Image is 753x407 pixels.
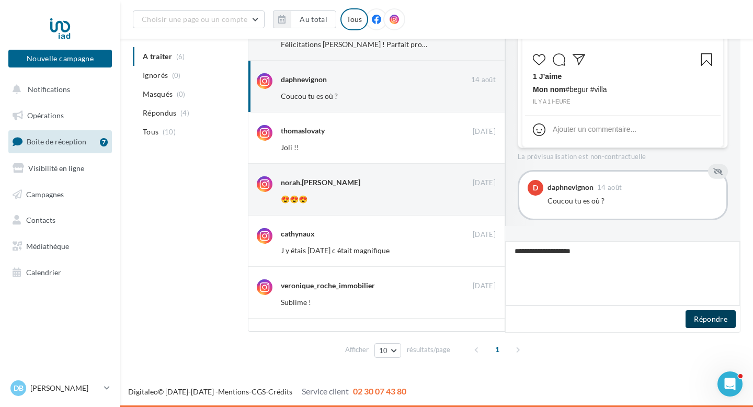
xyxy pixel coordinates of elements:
span: © [DATE]-[DATE] - - - [128,387,406,396]
span: Masqués [143,89,173,99]
a: Médiathèque [6,235,114,257]
span: [DATE] [473,281,496,291]
button: Au total [291,10,336,28]
a: CGS [252,387,266,396]
a: Calendrier [6,262,114,284]
span: 😍😍😍 [281,195,307,203]
svg: Enregistrer [700,53,713,66]
span: Visibilité en ligne [28,164,84,173]
div: daphnevignon [281,74,327,85]
span: Mon nom [533,85,565,94]
div: daphnevignon [547,184,594,191]
span: Ignorés [143,70,168,81]
p: [PERSON_NAME] [30,383,100,393]
span: 02 30 07 43 80 [353,386,406,396]
span: 14 août [471,75,496,85]
div: 7 [100,138,108,146]
span: Médiathèque [26,242,69,251]
button: Nouvelle campagne [8,50,112,67]
svg: Partager la publication [573,53,585,66]
button: Au total [273,10,336,28]
div: veronique_roche_immobilier [281,280,375,291]
button: Choisir une page ou un compte [133,10,265,28]
a: Mentions [218,387,249,396]
span: [DATE] [473,127,496,137]
span: Coucou tu es où ? [281,92,338,100]
a: Boîte de réception7 [6,130,114,153]
svg: J’aime [533,53,545,66]
span: (0) [177,90,186,98]
span: (10) [163,128,176,136]
a: Contacts [6,209,114,231]
svg: Emoji [533,123,545,136]
div: thomaslovaty [281,126,325,136]
span: 14 août [597,184,622,191]
span: Service client [302,386,349,396]
span: Notifications [28,85,70,94]
span: d [533,183,538,193]
div: Ajouter un commentaire... [553,124,636,134]
a: Digitaleo [128,387,158,396]
span: Félicitations [PERSON_NAME] ! Parfait professionnalisme 👏 [281,40,481,49]
span: Campagnes [26,189,64,198]
div: La prévisualisation est non-contractuelle [518,148,728,162]
div: norah.[PERSON_NAME] [281,177,360,188]
div: 1 J’aime [533,71,713,84]
a: Visibilité en ligne [6,157,114,179]
span: (4) [180,109,189,117]
span: Contacts [26,216,55,224]
span: Tous [143,127,158,137]
span: Boîte de réception [27,137,86,146]
span: DB [14,383,24,393]
a: Campagnes [6,184,114,206]
div: il y a 1 heure [533,97,713,107]
span: Répondus [143,108,177,118]
a: DB [PERSON_NAME] [8,378,112,398]
span: 10 [379,346,388,355]
span: Opérations [27,111,64,120]
button: 10 [374,343,401,358]
span: Afficher [345,345,369,355]
button: Notifications [6,78,110,100]
a: Opérations [6,105,114,127]
div: cathynaux [281,229,315,239]
span: (0) [172,71,181,80]
a: Crédits [268,387,292,396]
div: Coucou tu es où ? [547,196,718,206]
span: 1 [489,341,506,358]
span: [DATE] [473,178,496,188]
span: J y étais [DATE] c était magnifique [281,246,390,255]
div: Tous [340,8,368,30]
span: Sublime ! [281,298,311,307]
span: Calendrier [26,268,61,277]
span: [DATE] [473,230,496,240]
span: #begur #villa [533,84,607,95]
span: Joli !! [281,143,299,152]
button: Répondre [686,310,736,328]
svg: Commenter [553,53,565,66]
span: résultats/page [407,345,450,355]
iframe: Intercom live chat [717,371,743,397]
span: Choisir une page ou un compte [142,15,247,24]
